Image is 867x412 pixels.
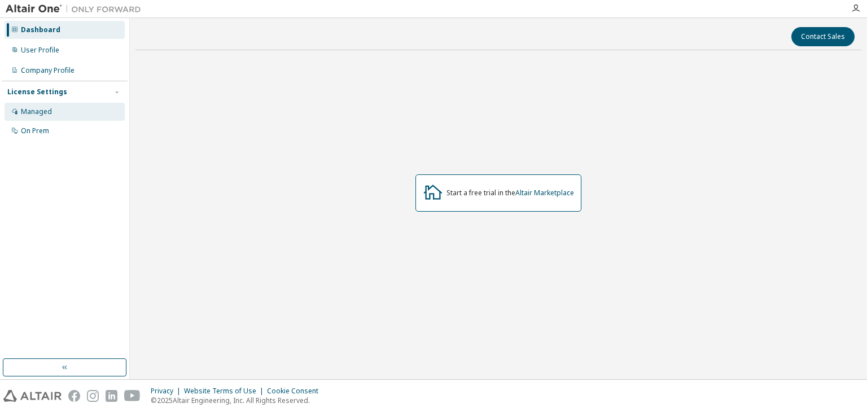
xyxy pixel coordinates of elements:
[21,126,49,135] div: On Prem
[21,25,60,34] div: Dashboard
[267,387,325,396] div: Cookie Consent
[446,189,574,198] div: Start a free trial in the
[151,396,325,405] p: © 2025 Altair Engineering, Inc. All Rights Reserved.
[106,390,117,402] img: linkedin.svg
[7,87,67,97] div: License Settings
[124,390,141,402] img: youtube.svg
[68,390,80,402] img: facebook.svg
[515,188,574,198] a: Altair Marketplace
[151,387,184,396] div: Privacy
[791,27,855,46] button: Contact Sales
[21,46,59,55] div: User Profile
[87,390,99,402] img: instagram.svg
[21,66,75,75] div: Company Profile
[184,387,267,396] div: Website Terms of Use
[6,3,147,15] img: Altair One
[21,107,52,116] div: Managed
[3,390,62,402] img: altair_logo.svg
